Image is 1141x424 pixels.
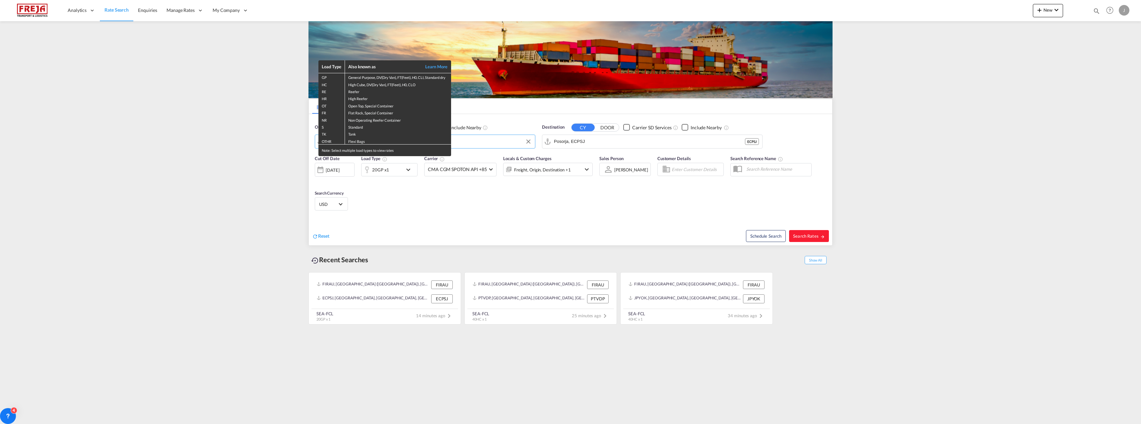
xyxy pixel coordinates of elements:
[345,130,451,137] td: Tank
[318,94,345,101] td: HR
[318,60,345,73] th: Load Type
[345,137,451,145] td: Flexi Bags
[345,102,451,109] td: Open Top, Special Container
[348,64,418,70] div: Also known as
[318,130,345,137] td: TK
[345,109,451,116] td: Flat Rack, Special Container
[318,102,345,109] td: OT
[318,109,345,116] td: FR
[318,73,345,81] td: GP
[318,88,345,94] td: RE
[345,94,451,101] td: High Reefer
[318,137,345,145] td: OTHR
[418,64,448,70] a: Learn More
[5,389,28,414] iframe: Chat
[345,81,451,88] td: High Cube, DV(Dry Van), FT(Feet), H0, CLO
[318,81,345,88] td: HC
[318,116,345,123] td: NR
[345,88,451,94] td: Reefer
[345,123,451,130] td: Standard
[345,116,451,123] td: Non Operating Reefer Container
[345,73,451,81] td: General Purpose, DV(Dry Van), FT(Feet), H0, CLI, Standard dry
[318,145,451,156] div: Note: Select multiple load types to view rates
[318,123,345,130] td: S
